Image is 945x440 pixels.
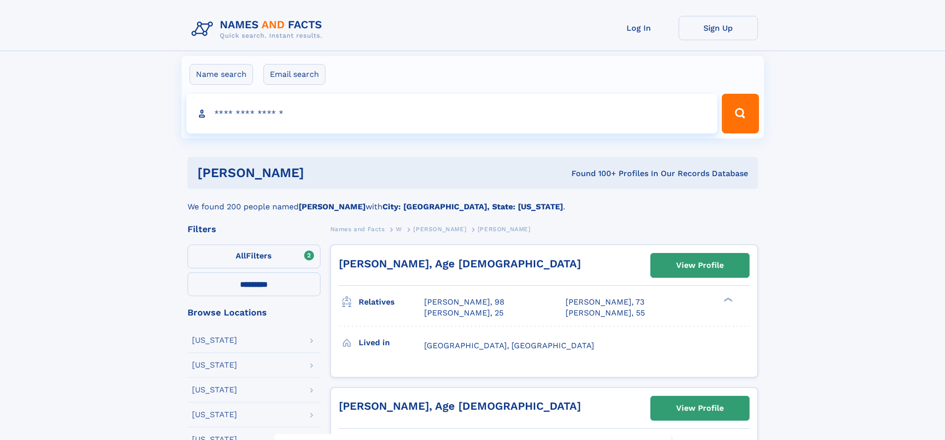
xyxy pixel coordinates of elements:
span: All [236,251,246,260]
span: W [396,226,402,233]
a: Names and Facts [330,223,385,235]
div: Browse Locations [188,308,320,317]
a: Sign Up [679,16,758,40]
label: Name search [189,64,253,85]
div: [US_STATE] [192,411,237,419]
button: Search Button [722,94,758,133]
b: City: [GEOGRAPHIC_DATA], State: [US_STATE] [382,202,563,211]
a: [PERSON_NAME], 73 [566,297,644,308]
a: [PERSON_NAME], Age [DEMOGRAPHIC_DATA] [339,257,581,270]
div: We found 200 people named with . [188,189,758,213]
b: [PERSON_NAME] [299,202,366,211]
div: [US_STATE] [192,361,237,369]
div: ❯ [721,297,733,303]
h3: Lived in [359,334,424,351]
a: [PERSON_NAME], Age [DEMOGRAPHIC_DATA] [339,400,581,412]
a: View Profile [651,396,749,420]
label: Email search [263,64,325,85]
input: search input [187,94,718,133]
div: View Profile [676,397,724,420]
label: Filters [188,245,320,268]
div: Filters [188,225,320,234]
a: [PERSON_NAME], 98 [424,297,504,308]
a: [PERSON_NAME] [413,223,466,235]
span: [PERSON_NAME] [478,226,531,233]
a: View Profile [651,253,749,277]
a: [PERSON_NAME], 25 [424,308,504,318]
a: [PERSON_NAME], 55 [566,308,645,318]
img: Logo Names and Facts [188,16,330,43]
div: View Profile [676,254,724,277]
span: [GEOGRAPHIC_DATA], [GEOGRAPHIC_DATA] [424,341,594,350]
div: [US_STATE] [192,336,237,344]
div: [US_STATE] [192,386,237,394]
div: Found 100+ Profiles In Our Records Database [438,168,748,179]
a: Log In [599,16,679,40]
span: [PERSON_NAME] [413,226,466,233]
a: W [396,223,402,235]
h1: [PERSON_NAME] [197,167,438,179]
h3: Relatives [359,294,424,311]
